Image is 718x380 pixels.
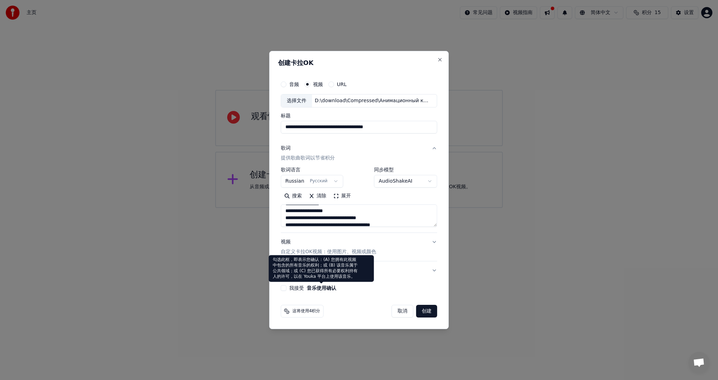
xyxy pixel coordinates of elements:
[289,82,299,87] label: 音频
[281,233,437,261] button: 视频自定义卡拉OK视频：使用图片、视频或颜色
[337,82,347,87] label: URL
[312,97,431,104] div: D:\download\Compressed\Анимационный клип на песню «Проснись» - Кино.mp4
[281,145,291,152] div: 歌词
[281,155,335,162] p: 提供歌曲歌词以节省积分
[289,286,336,290] label: 我接受
[269,255,374,282] div: 勾选此框，即表示您确认：(A) 您拥有此视频中包含的所有音乐的权利；或 (B) 该音乐属于公共领域；或 (C) 您已获得所有必要权利持有人的许可，以在 Youka 平台上使用该音乐。
[281,139,437,167] button: 歌词提供歌曲歌词以节省积分
[374,167,437,172] label: 同步模型
[281,167,437,232] div: 歌词提供歌曲歌词以节省积分
[330,190,354,202] button: 展开
[278,60,440,66] h2: 创建卡拉OK
[281,238,376,255] div: 视频
[307,286,336,290] button: 我接受
[392,305,413,317] button: 取消
[305,190,330,202] button: 清除
[281,190,305,202] button: 搜索
[281,167,343,172] label: 歌词语言
[416,305,437,317] button: 创建
[281,248,376,255] p: 自定义卡拉OK视频：使用图片、视频或颜色
[281,113,437,118] label: 标题
[313,82,323,87] label: 视频
[292,308,320,314] span: 这将使用4积分
[281,94,312,107] div: 选择文件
